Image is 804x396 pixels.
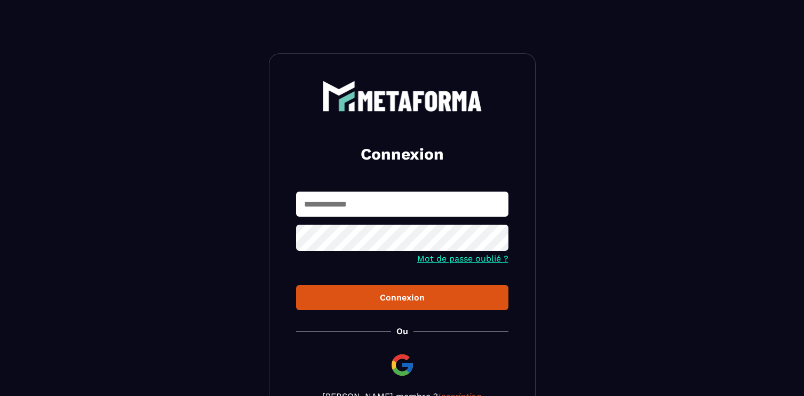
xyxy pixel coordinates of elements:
a: Mot de passe oublié ? [417,254,508,264]
a: logo [296,81,508,112]
img: google [389,352,415,378]
img: logo [322,81,482,112]
p: Ou [396,326,408,336]
h2: Connexion [309,144,496,165]
button: Connexion [296,285,508,310]
div: Connexion [305,292,500,303]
